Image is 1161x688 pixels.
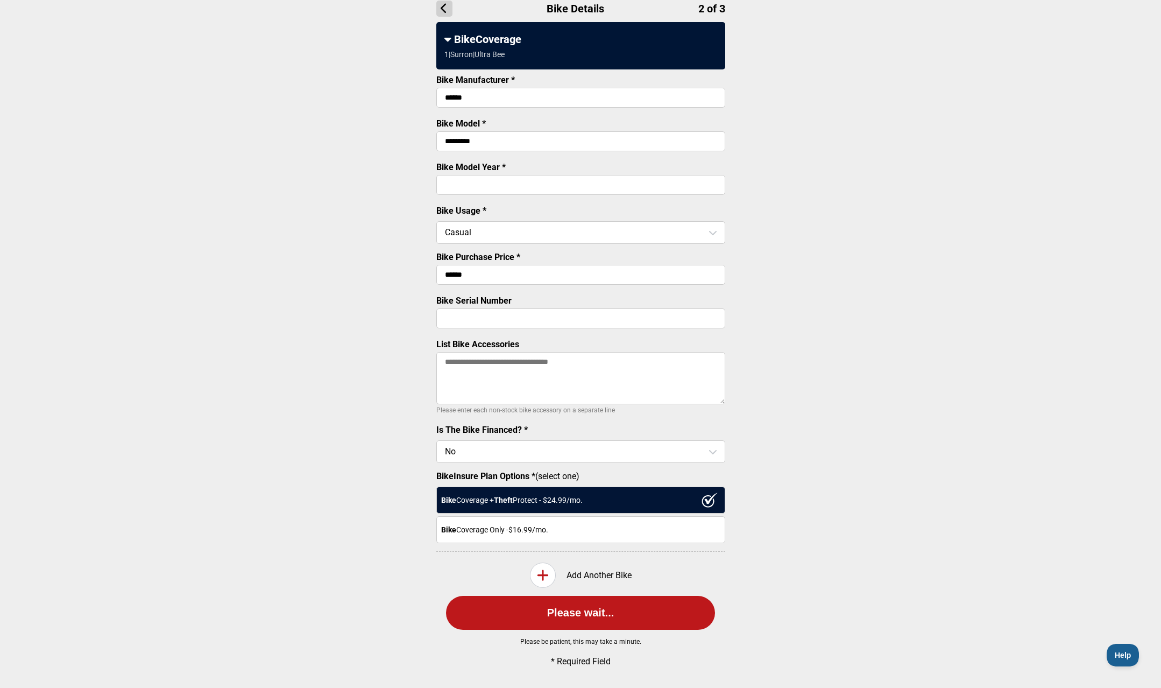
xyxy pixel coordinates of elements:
label: Bike Model * [436,118,486,129]
div: Add Another Bike [436,563,725,588]
p: Please be patient, this may take a minute. [419,638,742,645]
strong: BikeInsure Plan Options * [436,471,535,481]
label: Bike Serial Number [436,296,512,306]
div: Coverage + Protect - $ 24.99 /mo. [436,487,725,514]
label: Bike Model Year * [436,162,506,172]
label: Bike Usage * [436,206,486,216]
strong: Theft [494,496,513,504]
img: ux1sgP1Haf775SAghJI38DyDlYP+32lKFAAAAAElFTkSuQmCC [702,493,718,508]
label: List Bike Accessories [436,339,519,349]
h1: Bike Details [436,1,725,17]
button: Please wait... [446,596,715,630]
p: * Required Field [454,656,707,666]
label: Bike Manufacturer * [436,75,515,85]
iframe: Toggle Customer Support [1107,644,1139,666]
p: Please enter each non-stock bike accessory on a separate line [436,404,725,417]
label: Is The Bike Financed? * [436,425,528,435]
div: BikeCoverage [444,33,717,46]
div: 1 | Surron | Ultra Bee [444,50,505,59]
strong: Bike [441,525,456,534]
span: 2 of 3 [698,2,725,15]
label: (select one) [436,471,725,481]
strong: Bike [441,496,456,504]
label: Bike Purchase Price * [436,252,520,262]
div: Coverage Only - $16.99 /mo. [436,516,725,543]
